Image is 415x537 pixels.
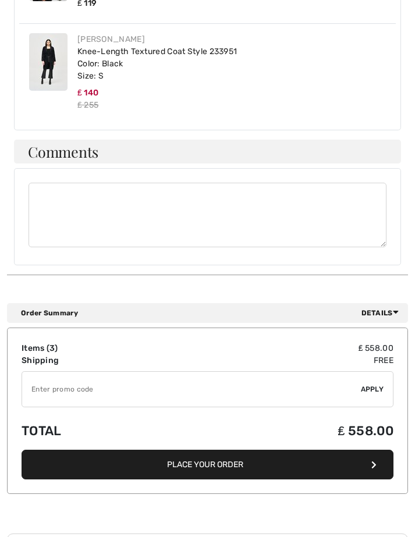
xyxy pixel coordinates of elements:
[77,100,98,110] s: ₤ 255
[22,354,177,367] td: Shipping
[77,88,98,98] span: ₤ 140
[29,33,68,91] img: Knee-Length Textured Coat Style 233951
[77,33,237,45] div: [PERSON_NAME]
[22,372,361,407] input: Promo code
[77,47,237,56] a: Knee-Length Textured Coat Style 233951
[22,412,177,450] td: Total
[22,342,177,354] td: Items ( )
[22,450,393,479] button: Place Your Order
[177,354,393,367] td: Free
[21,308,403,318] div: Order Summary
[77,58,237,82] div: Color: Black Size: S
[361,308,403,318] span: Details
[361,384,384,394] span: Apply
[29,183,386,247] textarea: Comments
[177,342,393,354] td: ₤ 558.00
[177,412,393,450] td: ₤ 558.00
[14,140,401,163] h4: Comments
[49,343,55,353] span: 3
